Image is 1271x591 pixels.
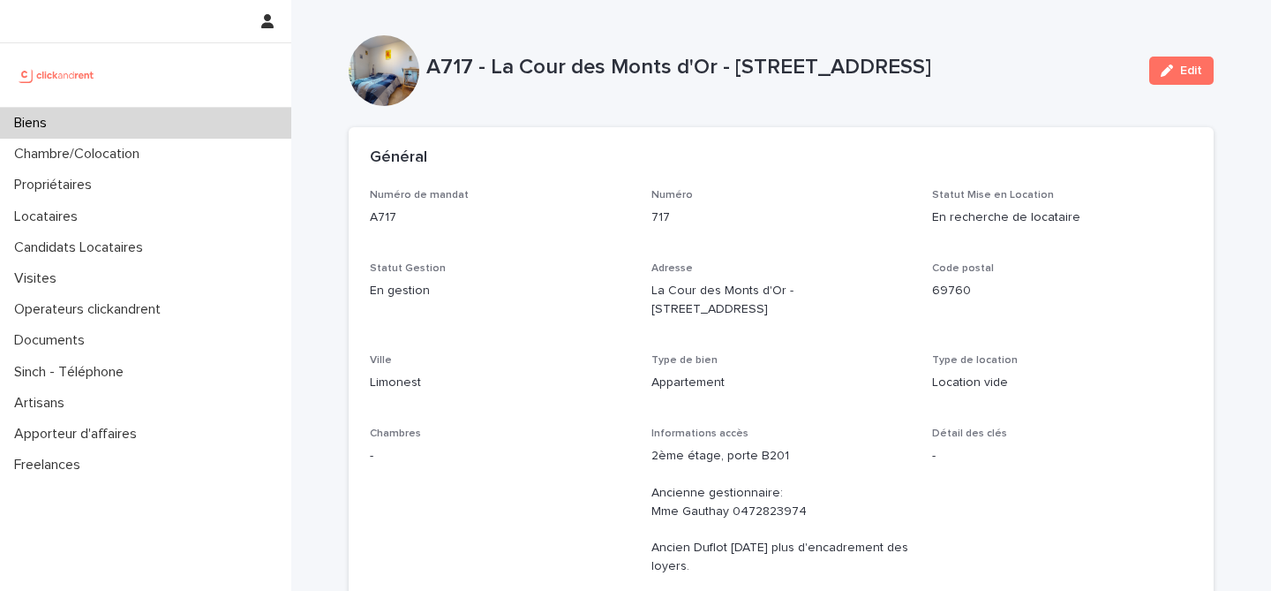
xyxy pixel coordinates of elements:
p: En recherche de locataire [932,208,1192,227]
span: Informations accès [651,428,748,439]
button: Edit [1149,57,1214,85]
span: Adresse [651,263,693,274]
p: Candidats Locataires [7,239,157,256]
p: En gestion [370,282,630,300]
p: 69760 [932,282,1192,300]
p: Visites [7,270,71,287]
p: Location vide [932,374,1192,392]
p: Operateurs clickandrent [7,301,175,318]
p: 717 [651,208,912,227]
p: Apporteur d'affaires [7,426,151,443]
span: Numéro [651,190,693,201]
p: Locataires [7,208,92,225]
p: Sinch - Téléphone [7,364,138,381]
p: - [932,447,1192,466]
p: Appartement [651,374,912,392]
p: - [370,447,630,466]
p: Chambre/Colocation [7,146,154,163]
p: A717 - La Cour des Monts d'Or - [STREET_ADDRESS] [426,55,1135,80]
h2: Général [370,148,427,168]
span: Statut Gestion [370,263,446,274]
p: Freelances [7,457,94,474]
span: Type de location [932,355,1018,366]
p: Biens [7,115,61,132]
span: Statut Mise en Location [932,190,1054,201]
span: Détail des clés [932,428,1007,439]
span: Edit [1180,64,1202,77]
p: Propriétaires [7,177,106,193]
span: Code postal [932,263,994,274]
span: Numéro de mandat [370,190,469,201]
p: Artisans [7,395,79,412]
p: La Cour des Monts d'Or - [STREET_ADDRESS] [651,282,912,319]
p: A717 [370,208,630,227]
span: Chambres [370,428,421,439]
p: Documents [7,332,99,349]
img: UCB0brd3T0yccxBKYDjQ [14,57,100,93]
p: Limonest [370,374,630,392]
span: Type de bien [651,355,718,366]
span: Ville [370,355,392,366]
